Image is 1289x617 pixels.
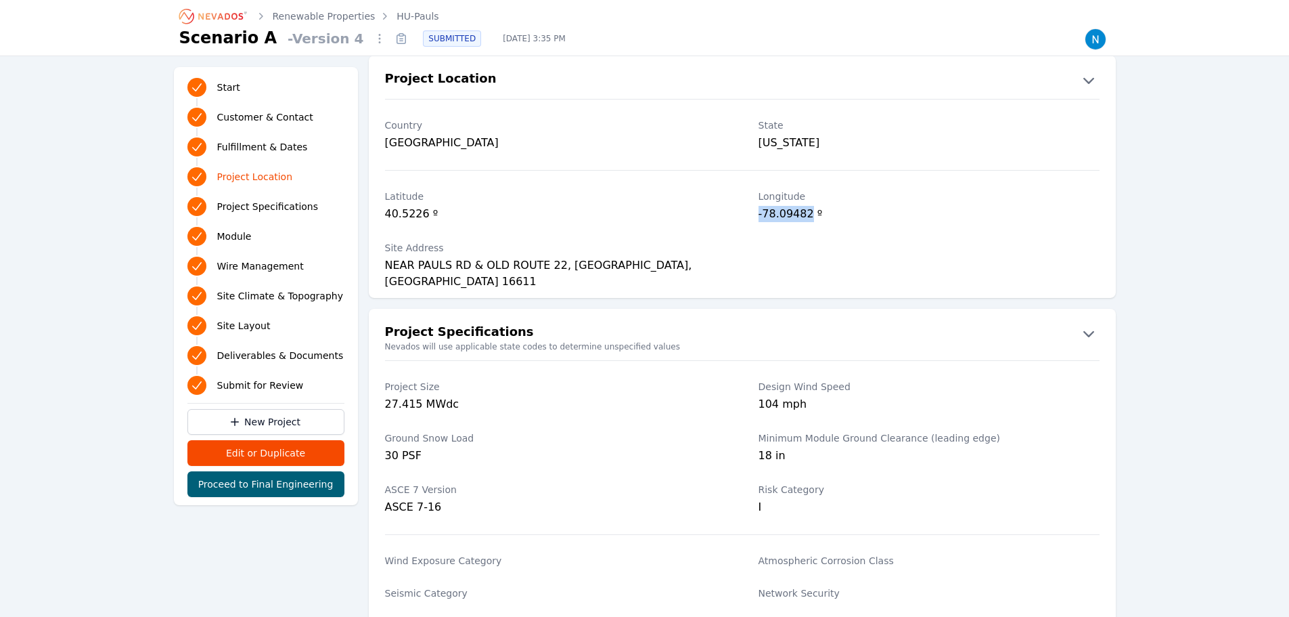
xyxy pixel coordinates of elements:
img: Nick Rompala [1085,28,1106,50]
label: Country [385,119,726,132]
div: 40.5226 º [385,206,726,225]
span: Customer & Contact [217,110,313,124]
span: Site Layout [217,319,271,333]
label: Network Security [759,587,1100,600]
button: Proceed to Final Engineering [187,471,344,497]
span: Wire Management [217,259,304,273]
label: Longitude [759,190,1100,203]
label: Wind Exposure Category [385,554,726,568]
a: Renewable Properties [273,9,376,23]
h2: Project Location [385,69,497,91]
span: - Version 4 [282,29,369,48]
div: -78.09482 º [759,206,1100,225]
label: Risk Category [759,483,1100,496]
label: Ground Snow Load [385,431,726,445]
span: Project Location [217,170,293,184]
a: New Project [187,409,344,435]
label: Project Size [385,380,726,393]
label: Site Address [385,241,726,255]
span: Site Climate & Topography [217,289,343,303]
label: ASCE 7 Version [385,483,726,496]
div: I [759,499,1100,515]
button: Project Specifications [369,322,1116,344]
h2: Project Specifications [385,322,534,344]
h1: Scenario A [179,27,277,49]
span: Fulfillment & Dates [217,140,308,154]
label: State [759,119,1100,132]
label: Design Wind Speed [759,380,1100,393]
a: HU-Pauls [397,9,438,23]
span: Submit for Review [217,379,304,392]
nav: Breadcrumb [179,5,439,27]
button: Edit or Duplicate [187,440,344,466]
div: ASCE 7-16 [385,499,726,515]
div: 18 in [759,448,1100,467]
span: Start [217,81,240,94]
div: 104 mph [759,396,1100,415]
span: Deliverables & Documents [217,349,344,362]
label: Atmospheric Corrosion Class [759,554,1100,568]
span: Module [217,230,252,243]
label: Seismic Category [385,587,726,600]
label: Minimum Module Ground Clearance (leading edge) [759,431,1100,445]
span: Project Specifications [217,200,319,213]
div: SUBMITTED [423,30,481,47]
label: Latitude [385,190,726,203]
div: NEAR PAULS RD & OLD ROUTE 22, [GEOGRAPHIC_DATA], [GEOGRAPHIC_DATA] 16611 [385,257,726,276]
small: Nevados will use applicable state codes to determine unspecified values [369,341,1116,352]
nav: Progress [187,75,344,398]
div: [US_STATE] [759,135,1100,151]
button: Project Location [369,69,1116,91]
div: 30 PSF [385,448,726,467]
span: [DATE] 3:35 PM [492,33,576,44]
div: 27.415 MWdc [385,396,726,415]
div: [GEOGRAPHIC_DATA] [385,135,726,151]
